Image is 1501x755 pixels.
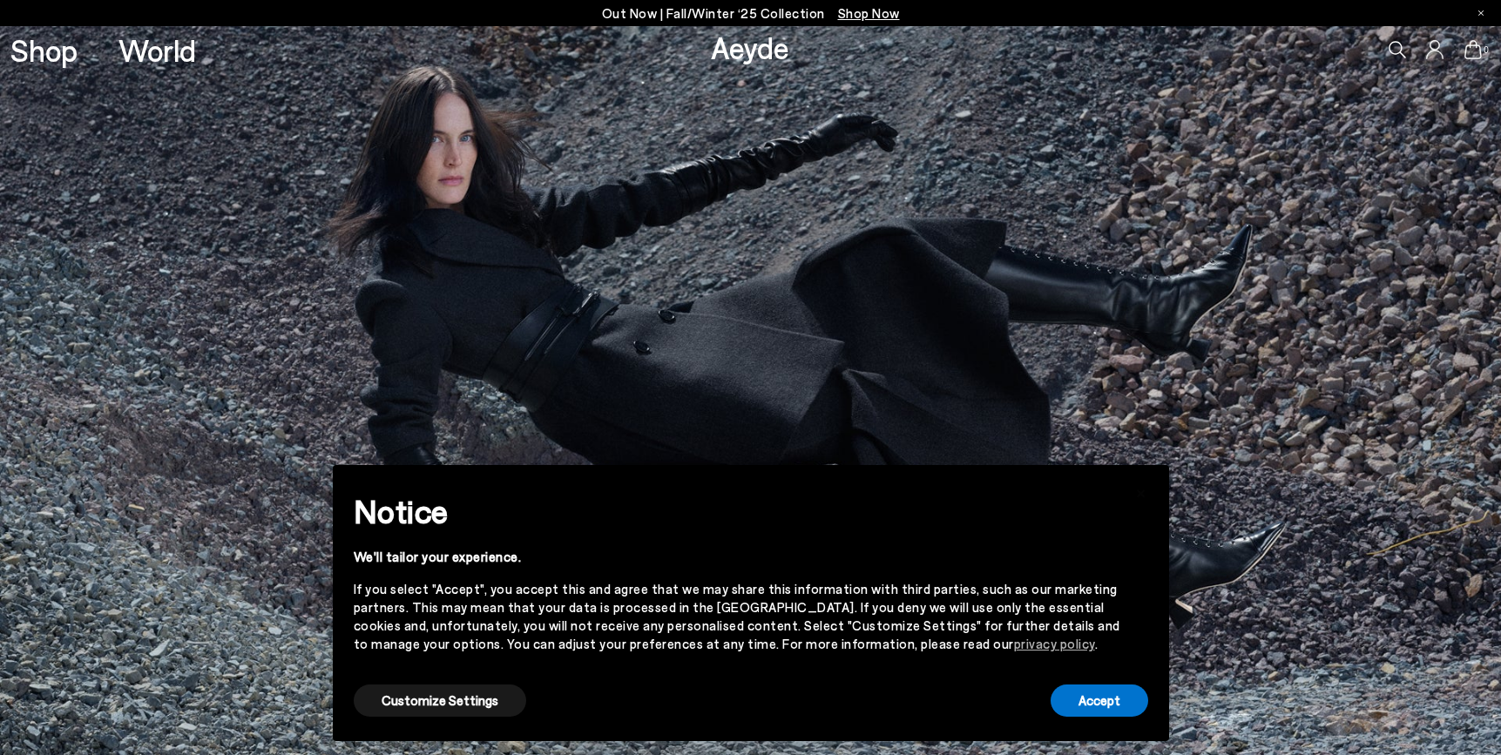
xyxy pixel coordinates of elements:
[1120,470,1162,512] button: Close this notice
[711,29,789,65] a: Aeyde
[118,35,196,65] a: World
[354,580,1120,653] div: If you select "Accept", you accept this and agree that we may share this information with third p...
[10,35,78,65] a: Shop
[1464,40,1482,59] a: 0
[602,3,900,24] p: Out Now | Fall/Winter ‘25 Collection
[1482,45,1491,55] span: 0
[1051,684,1148,717] button: Accept
[354,489,1120,534] h2: Notice
[354,548,1120,566] div: We'll tailor your experience.
[354,684,526,717] button: Customize Settings
[1014,636,1095,651] a: privacy policy
[838,5,900,21] span: Navigate to /collections/new-in
[1135,478,1147,503] span: ×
